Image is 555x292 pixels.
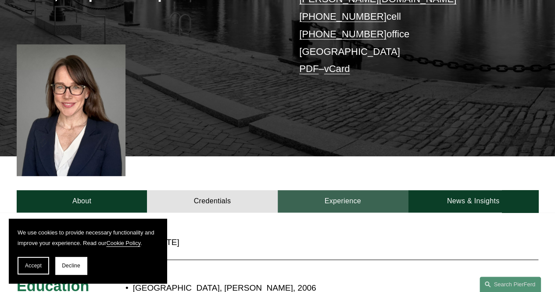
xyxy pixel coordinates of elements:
button: Decline [55,257,87,274]
a: News & Insights [408,190,538,213]
a: [PHONE_NUMBER] [299,29,387,40]
span: Decline [62,263,80,269]
a: [PHONE_NUMBER] [299,11,387,22]
p: We use cookies to provide necessary functionality and improve your experience. Read our . [18,227,158,248]
a: About [17,190,147,213]
a: Cookie Policy [106,240,140,246]
a: PDF [299,63,319,74]
a: Experience [278,190,408,213]
button: Accept [18,257,49,274]
a: vCard [324,63,350,74]
a: Credentials [147,190,277,213]
p: [US_STATE] [133,235,321,250]
a: Search this site [480,277,541,292]
span: Accept [25,263,42,269]
section: Cookie banner [9,219,167,283]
